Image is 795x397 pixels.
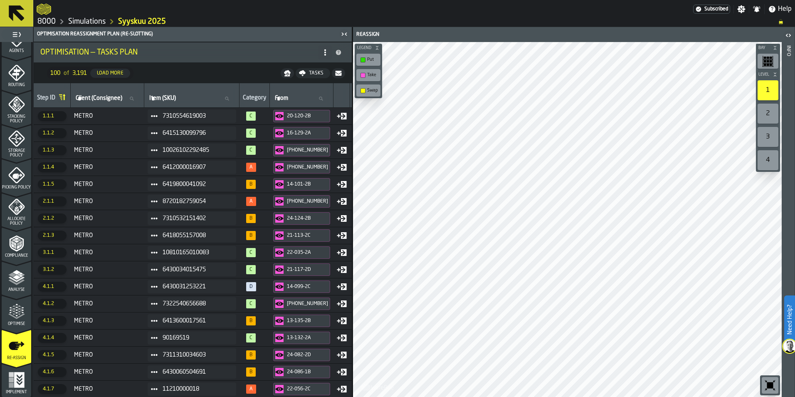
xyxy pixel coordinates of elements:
[783,29,794,44] label: button-toggle-Open
[149,95,176,102] span: label
[273,332,330,344] button: button-13-132-2A
[34,27,352,42] header: Optimisation Reassignment plan (Re-Slotting)
[693,5,730,14] a: link-to-/wh/i/b2e041e4-2753-4086-a82a-958e8abdd2c7/settings/billing
[74,147,141,154] span: METRO
[273,127,330,139] button: button-16-129-2A
[337,231,347,241] div: Move Type: Put in
[2,322,31,326] span: Optimise
[287,301,328,307] div: [PHONE_NUMBER]
[148,93,236,104] input: label
[74,181,141,188] span: METRO
[273,161,330,174] button: button-16-136-01
[246,316,256,325] span: 84%
[2,125,31,158] li: menu Storage Policy
[246,367,256,377] span: 90%
[2,114,31,124] span: Stacking Policy
[246,282,256,291] span: N/A
[38,196,67,206] span: 2.1.1
[37,17,792,27] nav: Breadcrumb
[163,232,230,239] span: 6418055157008
[273,93,330,104] input: label
[246,180,256,189] span: 93%
[2,91,31,124] li: menu Stacking Policy
[243,94,266,103] div: Category
[275,95,288,102] span: label
[287,318,328,324] div: 13-135-2B
[273,246,330,259] button: button-22-035-2A
[163,283,230,290] span: 6430031253221
[246,163,256,172] span: 68%
[38,282,67,292] span: 4.1.1
[273,280,330,293] button: button-14-099-2C
[2,217,31,226] span: Allocate Policy
[2,288,31,292] span: Analyse
[163,300,230,307] span: 7322540656688
[163,181,230,188] span: 6419800041092
[50,70,60,77] span: 100
[163,130,230,136] span: 6415130099796
[246,248,256,257] span: 99%
[246,385,256,394] span: 71%
[38,333,67,343] span: 4.1.4
[785,44,791,395] div: Info
[246,231,256,240] span: 82%
[693,5,730,14] div: Menu Subscription
[163,386,230,392] span: 11210000018
[38,213,67,223] span: 2.1.2
[94,70,127,76] div: Load More
[74,352,141,358] span: METRO
[38,367,67,377] span: 4.1.6
[38,145,67,155] span: 1.1.3
[287,250,328,256] div: 22-035-2A
[287,113,328,119] div: 20-120-2B
[2,356,31,360] span: Re-assign
[38,265,67,275] span: 3.1.2
[246,197,256,206] span: 62%
[273,229,330,242] button: button-21-113-2C
[358,86,379,95] div: Swap
[287,352,328,358] div: 24-082-2D
[355,52,382,67] div: button-toolbar-undefined
[74,164,141,171] span: METRO
[163,318,230,324] span: 6413600017561
[337,145,347,155] div: Move Type: Put in
[355,44,382,52] button: button-
[72,70,87,77] span: 3,191
[758,80,778,100] div: 1
[358,55,379,64] div: Put
[356,46,373,50] span: Legend
[163,147,230,154] span: 10026102292485
[163,215,230,222] span: 7310532151402
[2,364,31,397] li: menu Implement
[337,162,347,172] div: Move Type: Put in
[782,27,795,397] header: Info
[757,72,771,77] span: Level
[64,70,69,77] span: of
[38,350,67,360] span: 4.1.5
[338,29,350,39] label: button-toggle-Close me
[337,367,347,377] div: Move Type: Put in
[273,178,330,191] button: button-14-101-2B
[306,70,327,76] div: Tasks
[74,266,141,273] span: METRO
[2,330,31,363] li: menu Re-assign
[40,48,318,57] div: Optimisation — Tasks Plan
[2,22,31,56] li: menu Agents
[273,383,330,395] button: button-22-056-2C
[163,352,230,358] span: 7311310034603
[2,193,31,226] li: menu Allocate Policy
[337,213,347,223] div: Move Type: Put in
[90,69,130,78] button: button-Load More
[74,198,141,205] span: METRO
[74,318,141,324] span: METRO
[332,68,345,78] button: button-
[74,249,141,256] span: METRO
[35,31,338,37] div: Optimisation Reassignment plan (Re-Slotting)
[44,67,137,80] div: ButtonLoadMore-Load More-Prev-First-Last
[296,68,330,78] button: button-Tasks
[118,17,166,26] a: link-to-/wh/i/b2e041e4-2753-4086-a82a-958e8abdd2c7/simulations/62d2d6fd-d32e-49bc-8d58-b651a76ae7f4
[2,149,31,158] span: Storage Policy
[273,263,330,276] button: button-21-117-2D
[2,261,31,295] li: menu Analyse
[337,282,347,292] div: Move Type: Put in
